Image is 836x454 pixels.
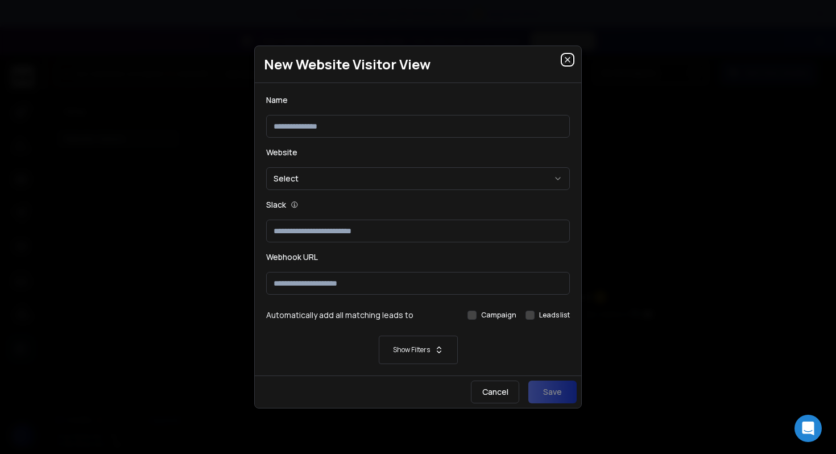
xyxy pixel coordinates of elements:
button: Select [266,167,570,190]
button: Cancel [471,381,519,403]
button: Show Filters [266,336,570,364]
h1: New Website Visitor View [255,46,581,83]
label: Slack [266,199,286,211]
label: Name [266,94,288,106]
h3: Automatically add all matching leads to [266,309,413,321]
label: Website [266,147,297,158]
div: Open Intercom Messenger [794,415,822,442]
label: Leads list [539,311,570,320]
label: Campaign [481,311,516,320]
p: Show Filters [393,345,430,354]
label: Webhook URL [266,251,318,263]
